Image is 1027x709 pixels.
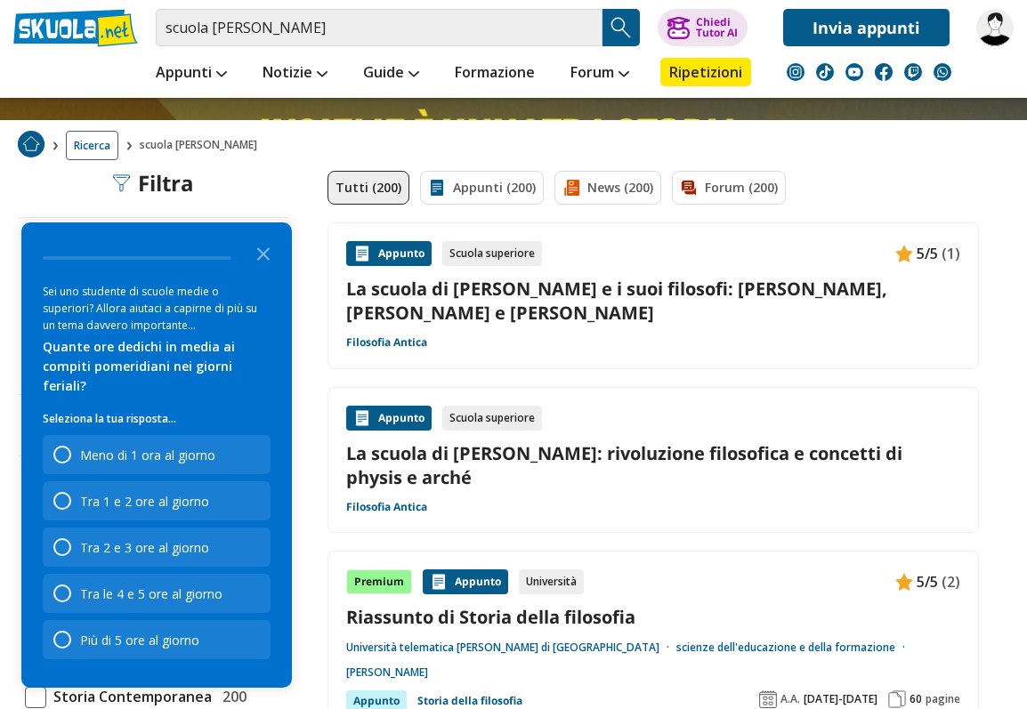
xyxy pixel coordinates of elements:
span: A.A. [780,692,800,706]
div: Tra 2 e 3 ore al giorno [43,528,271,567]
a: Tutti (200) [328,171,409,205]
span: 5/5 [917,242,938,265]
div: Tra le 4 e 5 ore al giorno [80,585,222,602]
div: Più di 5 ore al giorno [43,620,271,659]
img: instagram [787,63,805,81]
img: Appunti contenuto [430,573,448,591]
button: Close the survey [246,235,281,270]
div: Tra 1 e 2 ore al giorno [80,493,209,510]
img: Home [18,131,44,157]
span: (1) [942,242,960,265]
button: ChiediTutor AI [658,9,748,46]
img: News filtro contenuto [562,179,580,197]
img: twitch [904,63,922,81]
div: Quante ore dedichi in media ai compiti pomeridiani nei giorni feriali? [43,337,271,396]
input: Cerca appunti, riassunti o versioni [156,9,602,46]
a: scienze dell'educazione e della formazione [676,641,912,655]
div: Meno di 1 ora al giorno [43,435,271,474]
div: Appunto [346,241,432,266]
p: Seleziona la tua risposta... [43,410,271,428]
img: youtube [845,63,863,81]
div: Filtra [113,171,194,196]
span: (2) [942,570,960,593]
div: Appunto [423,569,508,594]
span: pagine [926,692,960,706]
a: Appunti [151,58,231,90]
div: Scuola superiore [442,241,542,266]
a: Forum [566,58,634,90]
img: Jimmy8339 [976,9,1014,46]
a: Invia appunti [783,9,950,46]
a: Filosofia Antica [346,500,427,514]
a: Ricerca [66,131,118,160]
a: La scuola di [PERSON_NAME]: rivoluzione filosofica e concetti di physis e arché [346,441,960,489]
div: Scuola superiore [442,406,542,431]
img: tiktok [816,63,834,81]
div: Sei uno studente di scuole medie o superiori? Allora aiutaci a capirne di più su un tema davvero ... [43,283,271,334]
span: 5/5 [917,570,938,593]
a: [PERSON_NAME] [346,665,428,680]
a: Home [18,131,44,160]
span: 200 [215,685,247,708]
a: Riassunto di Storia della filosofia [346,605,960,629]
img: Filtra filtri mobile [113,174,131,192]
div: Più di 5 ore al giorno [80,632,199,649]
div: Tra 1 e 2 ore al giorno [43,481,271,520]
img: Cerca appunti, riassunti o versioni [608,14,635,41]
a: Forum (200) [672,171,786,205]
a: Guide [359,58,424,90]
div: Survey [21,222,292,688]
div: Appunto [346,406,432,431]
div: Tra 2 e 3 ore al giorno [80,539,209,556]
span: Storia Contemporanea [46,685,212,708]
a: Ripetizioni [660,58,751,86]
span: 60 [910,692,922,706]
div: Meno di 1 ora al giorno [80,447,215,463]
a: News (200) [554,171,661,205]
img: Appunti contenuto [895,245,913,262]
img: Appunti contenuto [353,409,371,427]
img: Forum filtro contenuto [680,179,698,197]
span: [DATE]-[DATE] [804,692,877,706]
a: Filosofia Antica [346,335,427,350]
img: Appunti filtro contenuto [428,179,446,197]
img: facebook [875,63,893,81]
a: Formazione [450,58,539,90]
div: Tra le 4 e 5 ore al giorno [43,574,271,613]
span: scuola [PERSON_NAME] [140,131,264,160]
img: Appunti contenuto [895,573,913,591]
div: Premium [346,569,412,594]
img: Appunti contenuto [353,245,371,262]
a: Appunti (200) [420,171,544,205]
div: Chiedi Tutor AI [696,17,738,38]
a: Notizie [258,58,332,90]
a: Università telematica [PERSON_NAME] di [GEOGRAPHIC_DATA] [346,641,676,655]
a: La scuola di [PERSON_NAME] e i suoi filosofi: [PERSON_NAME], [PERSON_NAME] e [PERSON_NAME] [346,277,960,325]
div: Università [519,569,584,594]
button: Search Button [602,9,640,46]
img: Pagine [888,690,906,708]
img: WhatsApp [934,63,951,81]
img: Anno accademico [759,690,777,708]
